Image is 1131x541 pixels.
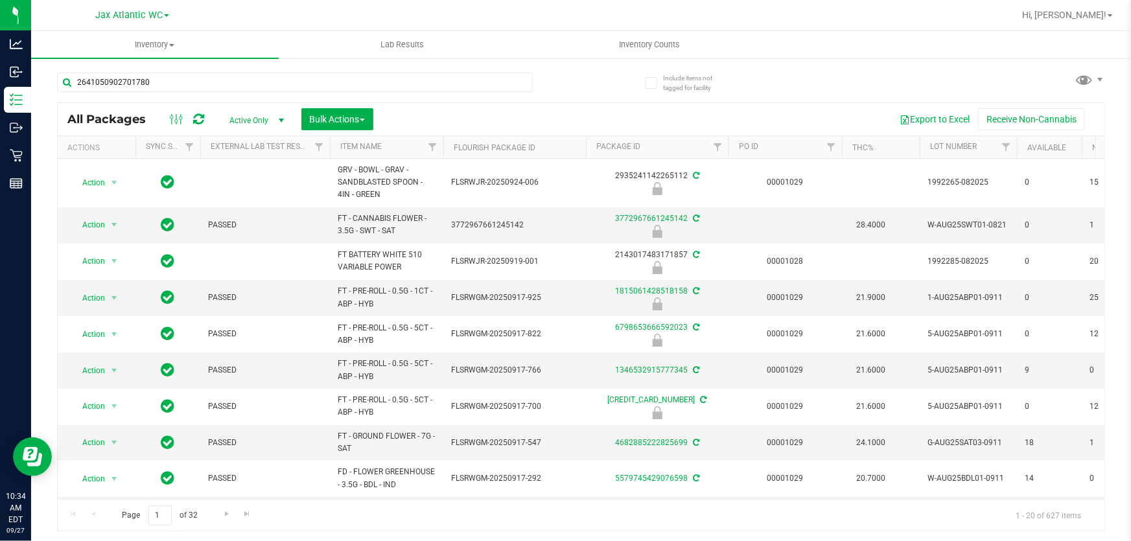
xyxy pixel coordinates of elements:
[451,292,578,304] span: FLSRWGM-20250917-925
[584,225,730,238] div: Quarantine
[310,114,365,124] span: Bulk Actions
[767,365,804,374] a: 00001029
[338,213,436,237] span: FT - CANNABIS FLOWER - 3.5G - SWT - SAT
[451,437,578,449] span: FLSRWGM-20250917-547
[615,323,688,332] a: 6798653666592023
[691,286,699,295] span: Sync from Compliance System
[691,171,699,180] span: Sync from Compliance System
[161,469,175,487] span: In Sync
[71,216,106,234] span: Action
[767,178,804,187] a: 00001029
[6,490,25,525] p: 10:34 AM EDT
[596,142,640,151] a: Package ID
[451,328,578,340] span: FLSRWGM-20250917-822
[451,400,578,413] span: FLSRWGM-20250917-700
[615,438,688,447] a: 4682885222825699
[161,361,175,379] span: In Sync
[309,136,330,158] a: Filter
[71,433,106,452] span: Action
[850,469,892,488] span: 20.7000
[161,216,175,234] span: In Sync
[850,361,892,380] span: 21.6000
[927,255,1009,268] span: 1992285-082025
[821,136,842,158] a: Filter
[927,219,1009,231] span: W-AUG25SWT01-0821
[208,364,322,376] span: PASSED
[338,394,436,419] span: FT - PRE-ROLL - 0.5G - 5CT - ABP - HYB
[1022,10,1106,20] span: Hi, [PERSON_NAME]!
[208,472,322,485] span: PASSED
[13,437,52,476] iframe: Resource center
[1025,176,1074,189] span: 0
[338,164,436,201] span: GRV - BOWL - GRAV - SANDBLASTED SPOON - 4IN - GREEN
[978,108,1085,130] button: Receive Non-Cannabis
[930,142,977,151] a: Lot Number
[927,437,1009,449] span: G-AUG25SAT03-0911
[1027,143,1066,152] a: Available
[106,362,122,380] span: select
[338,285,436,310] span: FT - PRE-ROLL - 0.5G - 1CT - ABP - HYB
[211,142,312,151] a: External Lab Test Result
[31,39,279,51] span: Inventory
[161,288,175,306] span: In Sync
[106,289,122,307] span: select
[584,261,730,274] div: Newly Received
[106,325,122,343] span: select
[927,364,1009,376] span: 5-AUG25ABP01-0911
[208,437,322,449] span: PASSED
[850,397,892,416] span: 21.6000
[422,136,443,158] a: Filter
[927,328,1009,340] span: 5-AUG25ABP01-0911
[106,433,122,452] span: select
[338,249,436,273] span: FT BATTERY WHITE 510 VARIABLE POWER
[338,466,436,490] span: FD - FLOWER GREENHOUSE - 3.5G - BDL - IND
[615,214,688,223] a: 3772967661245142
[451,364,578,376] span: FLSRWGM-20250917-766
[891,108,978,130] button: Export to Excel
[767,474,804,483] a: 00001029
[67,112,159,126] span: All Packages
[10,38,23,51] inline-svg: Analytics
[707,136,729,158] a: Filter
[71,289,106,307] span: Action
[161,252,175,270] span: In Sync
[767,438,804,447] a: 00001029
[363,39,441,51] span: Lab Results
[526,31,774,58] a: Inventory Counts
[208,400,322,413] span: PASSED
[161,433,175,452] span: In Sync
[338,358,436,382] span: FT - PRE-ROLL - 0.5G - 5CT - ABP - HYB
[927,176,1009,189] span: 1992265-082025
[927,292,1009,304] span: 1-AUG25ABP01-0911
[615,365,688,374] a: 1346532915777345
[179,136,200,158] a: Filter
[106,397,122,415] span: select
[67,143,130,152] div: Actions
[584,334,730,347] div: Newly Received
[1025,400,1074,413] span: 0
[340,142,382,151] a: Item Name
[338,322,436,347] span: FT - PRE-ROLL - 0.5G - 5CT - ABP - HYB
[111,505,209,525] span: Page of 32
[767,329,804,338] a: 00001029
[71,325,106,343] span: Action
[1025,328,1074,340] span: 0
[767,293,804,302] a: 00001029
[850,216,892,235] span: 28.4000
[208,292,322,304] span: PASSED
[148,505,172,525] input: 1
[663,73,728,93] span: Include items not tagged for facility
[584,249,730,274] div: 2143017483171857
[161,325,175,343] span: In Sync
[691,438,699,447] span: Sync from Compliance System
[106,216,122,234] span: select
[451,219,578,231] span: 3772967661245142
[691,365,699,374] span: Sync from Compliance System
[451,255,578,268] span: FLSRWJR-20250919-001
[584,406,730,419] div: Newly Received
[161,173,175,191] span: In Sync
[615,474,688,483] a: 5579745429076598
[451,176,578,189] span: FLSRWJR-20250924-006
[691,474,699,483] span: Sync from Compliance System
[10,65,23,78] inline-svg: Inbound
